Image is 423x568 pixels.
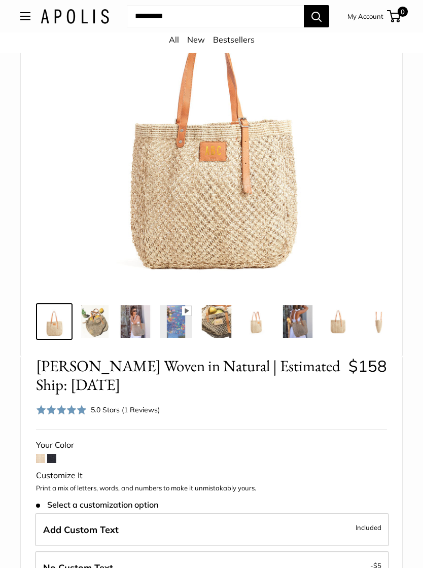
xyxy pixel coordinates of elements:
a: Mercado Woven in Natural | Estimated Ship: Oct. 19th [36,303,73,340]
a: New [187,34,205,45]
a: Mercado Woven in Natural | Estimated Ship: Oct. 19th [198,303,235,340]
img: Mercado Woven in Natural | Estimated Ship: Oct. 19th [241,305,273,338]
a: Mercado Woven in Natural | Estimated Ship: Oct. 19th [361,303,397,340]
img: Mercado Woven in Natural | Estimated Ship: Oct. 19th [281,305,314,338]
img: Mercado Woven in Natural | Estimated Ship: Oct. 19th [38,305,70,338]
span: [PERSON_NAME] Woven in Natural | Estimated Ship: [DATE] [36,357,341,394]
button: Search [304,5,329,27]
a: 0 [388,10,401,22]
span: $158 [348,356,387,376]
div: 5.0 Stars (1 Reviews) [36,402,160,417]
a: Mercado Woven in Natural | Estimated Ship: Oct. 19th [239,303,275,340]
div: Customize It [36,468,387,483]
div: Your Color [36,438,387,453]
label: Add Custom Text [35,513,389,547]
span: Included [356,521,381,534]
img: Mercado Woven in Natural | Estimated Ship: Oct. 19th [160,305,192,338]
img: Mercado Woven in Natural | Estimated Ship: Oct. 19th [322,305,355,338]
span: Select a customization option [36,500,158,510]
span: 0 [398,7,408,17]
img: Mercado Woven in Natural | Estimated Ship: Oct. 19th [363,305,395,338]
a: All [169,34,179,45]
button: Open menu [20,12,30,20]
a: Mercado Woven in Natural | Estimated Ship: Oct. 19th [117,303,154,340]
img: Mercado Woven in Natural | Estimated Ship: Oct. 19th [119,305,152,338]
span: Add Custom Text [43,524,119,536]
a: Mercado Woven in Natural | Estimated Ship: Oct. 19th [320,303,357,340]
a: Mercado Woven in Natural | Estimated Ship: Oct. 19th [279,303,316,340]
p: Print a mix of letters, words, and numbers to make it unmistakably yours. [36,483,387,493]
div: 5.0 Stars (1 Reviews) [91,404,160,415]
a: Bestsellers [213,34,255,45]
a: Mercado Woven in Natural | Estimated Ship: Oct. 19th [77,303,113,340]
img: Mercado Woven in Natural | Estimated Ship: Oct. 19th [200,305,233,338]
a: My Account [347,10,383,22]
img: Apolis [41,9,109,24]
img: Mercado Woven in Natural | Estimated Ship: Oct. 19th [79,305,111,338]
input: Search... [127,5,304,27]
a: Mercado Woven in Natural | Estimated Ship: Oct. 19th [158,303,194,340]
